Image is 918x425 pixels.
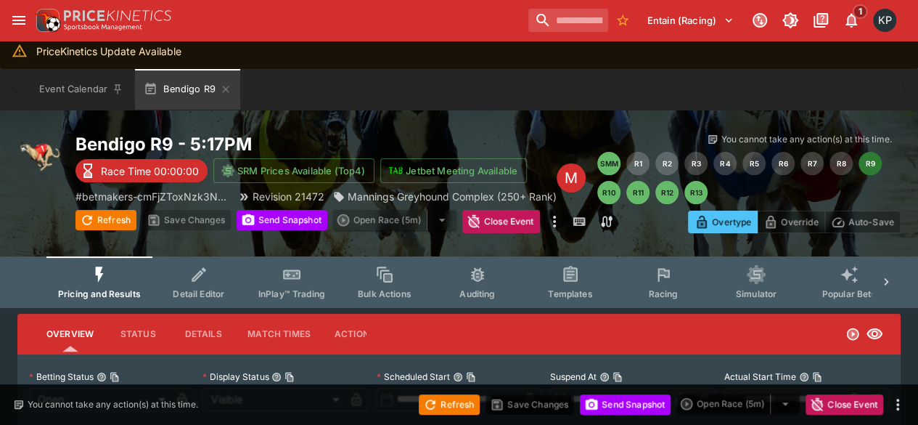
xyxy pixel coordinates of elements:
[333,189,557,204] div: Mannings Greyhound Complex (250+ Rank)
[171,317,236,352] button: Details
[771,152,795,175] button: R6
[348,189,557,204] p: Mannings Greyhound Complex (250+ Rank)
[684,181,708,204] button: R13
[97,372,107,382] button: Betting StatusCopy To Clipboard
[580,394,671,415] button: Send Snapshot
[724,371,796,383] p: Actual Start Time
[611,9,634,32] button: No Bookmarks
[459,288,495,299] span: Auditing
[462,210,540,233] button: Close Event
[550,371,597,383] p: Suspend At
[824,211,901,233] button: Auto-Save
[32,6,61,35] img: PriceKinetics Logo
[110,372,120,382] button: Copy To Clipboard
[557,163,586,193] div: Edit Meeting
[800,152,824,175] button: R7
[36,38,181,65] div: PriceKinetics Update Available
[64,24,142,31] img: Sportsbook Management
[546,210,563,233] button: more
[838,7,864,33] button: Notifications
[46,256,872,308] div: Event type filters
[28,398,198,411] p: You cannot take any action(s) at this time.
[688,211,758,233] button: Overtype
[688,211,901,233] div: Start From
[258,288,325,299] span: InPlay™ Trading
[377,371,450,383] p: Scheduled Start
[655,181,679,204] button: R12
[388,163,403,178] img: jetbet-logo.svg
[845,327,860,341] svg: Open
[466,372,476,382] button: Copy To Clipboard
[829,152,853,175] button: R8
[64,10,171,21] img: PriceKinetics
[821,288,876,299] span: Popular Bets
[639,9,742,32] button: Select Tenant
[101,163,199,179] p: Race Time 00:00:00
[253,189,324,204] p: Revision 21472
[736,288,776,299] span: Simulator
[35,317,105,352] button: Overview
[29,371,94,383] p: Betting Status
[597,152,620,175] button: SMM
[684,152,708,175] button: R3
[866,325,883,343] svg: Visible
[284,372,295,382] button: Copy To Clipboard
[808,7,834,33] button: Documentation
[202,371,269,383] p: Display Status
[75,133,557,155] h2: Copy To Clipboard
[612,372,623,382] button: Copy To Clipboard
[6,7,32,33] button: open drawer
[419,394,480,415] button: Refresh
[30,69,132,110] button: Event Calendar
[599,372,610,382] button: Suspend AtCopy To Clipboard
[626,181,649,204] button: R11
[453,372,463,382] button: Scheduled StartCopy To Clipboard
[597,181,620,204] button: R10
[648,288,678,299] span: Racing
[333,210,456,230] div: split button
[873,9,896,32] div: Kedar Pandit
[213,158,374,183] button: SRM Prices Available (Top4)
[105,317,171,352] button: Status
[528,9,608,32] input: search
[597,152,901,204] nav: pagination navigation
[777,7,803,33] button: Toggle light/dark mode
[75,189,229,204] p: Copy To Clipboard
[712,214,751,230] p: Overtype
[58,288,141,299] span: Pricing and Results
[869,4,901,36] button: Kedar Pandit
[853,4,868,19] span: 1
[742,152,766,175] button: R5
[757,211,824,233] button: Override
[676,394,800,414] div: split button
[271,372,282,382] button: Display StatusCopy To Clipboard
[236,317,322,352] button: Match Times
[858,152,882,175] button: R9
[713,152,737,175] button: R4
[781,214,818,230] p: Override
[889,396,906,413] button: more
[747,7,773,33] button: Connected to PK
[655,152,679,175] button: R2
[75,210,136,230] button: Refresh
[358,288,411,299] span: Bulk Actions
[626,152,649,175] button: R1
[848,214,894,230] p: Auto-Save
[799,372,809,382] button: Actual Start TimeCopy To Clipboard
[322,317,388,352] button: Actions
[806,394,883,415] button: Close Event
[548,288,592,299] span: Templates
[135,69,240,110] button: Bendigo R9
[173,288,224,299] span: Detail Editor
[17,133,64,179] img: greyhound_racing.png
[237,210,327,230] button: Send Snapshot
[812,372,822,382] button: Copy To Clipboard
[721,133,892,146] p: You cannot take any action(s) at this time.
[380,158,527,183] button: Jetbet Meeting Available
